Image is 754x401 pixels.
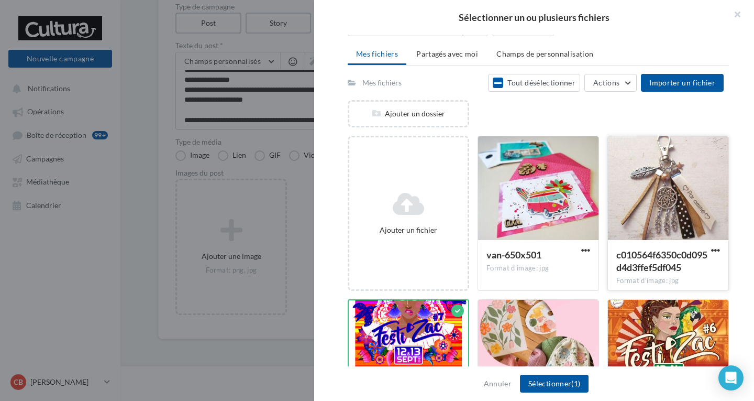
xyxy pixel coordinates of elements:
[486,264,590,273] div: Format d'image: jpg
[353,225,463,235] div: Ajouter un fichier
[480,377,516,390] button: Annuler
[571,379,580,388] span: (1)
[496,49,593,58] span: Champs de personnalisation
[718,365,744,391] div: Open Intercom Messenger
[362,78,402,88] div: Mes fichiers
[488,74,580,92] button: Tout désélectionner
[616,276,720,286] div: Format d'image: jpg
[616,249,707,273] span: c010564f6350c0d095d4d3ffef5df045
[331,13,737,22] h2: Sélectionner un ou plusieurs fichiers
[356,49,398,58] span: Mes fichiers
[584,74,637,92] button: Actions
[649,78,715,87] span: Importer un fichier
[416,49,478,58] span: Partagés avec moi
[593,78,619,87] span: Actions
[486,249,541,261] span: van-650x501
[641,74,724,92] button: Importer un fichier
[520,375,589,393] button: Sélectionner(1)
[349,109,468,119] div: Ajouter un dossier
